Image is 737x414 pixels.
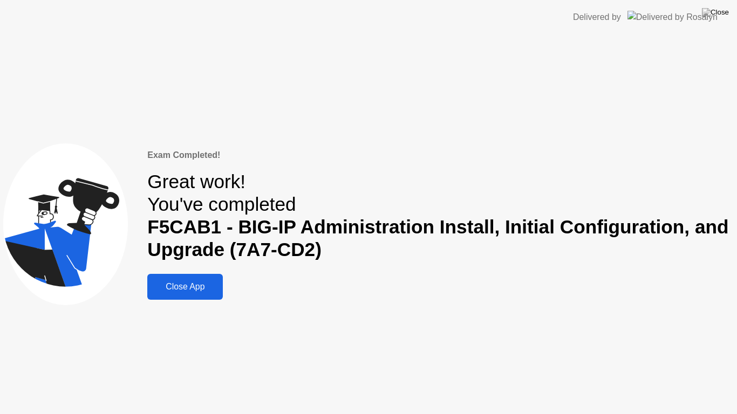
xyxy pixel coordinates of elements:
img: Delivered by Rosalyn [627,11,718,23]
button: Close App [147,274,223,300]
div: Great work! You've completed [147,170,734,261]
div: Close App [151,282,220,292]
div: Exam Completed! [147,149,734,162]
b: F5CAB1 - BIG-IP Administration Install, Initial Configuration, and Upgrade (7A7-CD2) [147,216,728,260]
div: Delivered by [573,11,621,24]
img: Close [702,8,729,17]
